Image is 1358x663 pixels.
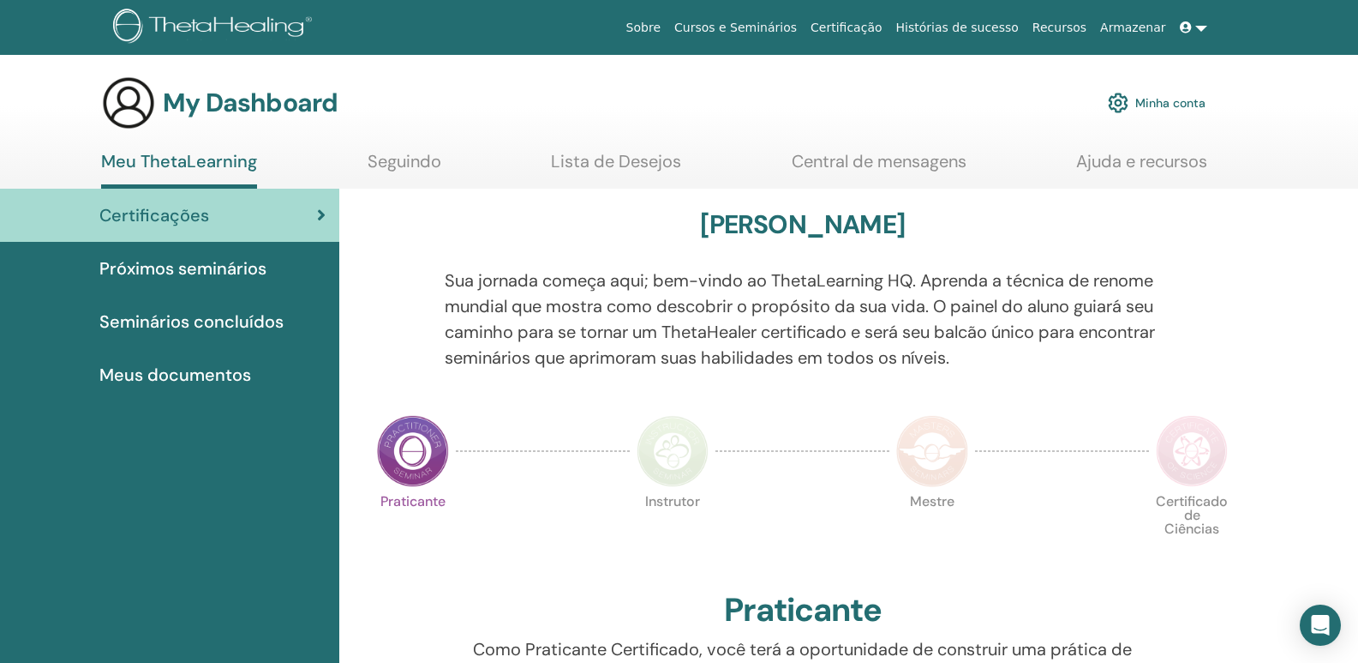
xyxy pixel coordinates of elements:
h3: My Dashboard [163,87,338,118]
h3: [PERSON_NAME] [700,209,905,240]
span: Seminários concluídos [99,309,284,335]
span: Próximos seminários [99,256,266,281]
a: Cursos e Seminários [667,12,804,44]
img: logo.png [113,9,318,47]
img: Practitioner [377,415,449,487]
a: Seguindo [368,151,441,184]
a: Meu ThetaLearning [101,151,257,189]
img: Instructor [637,415,709,487]
a: Lista de Desejos [551,151,681,184]
p: Praticante [377,495,449,567]
a: Central de mensagens [792,151,966,184]
p: Sua jornada começa aqui; bem-vindo ao ThetaLearning HQ. Aprenda a técnica de renome mundial que m... [445,268,1161,371]
span: Meus documentos [99,362,251,388]
p: Certificado de Ciências [1156,495,1228,567]
p: Mestre [896,495,968,567]
a: Minha conta [1108,84,1205,122]
h2: Praticante [724,591,882,630]
a: Certificação [804,12,888,44]
img: Master [896,415,968,487]
a: Ajuda e recursos [1076,151,1207,184]
img: Certificate of Science [1156,415,1228,487]
div: Open Intercom Messenger [1300,605,1341,646]
a: Histórias de sucesso [889,12,1026,44]
a: Armazenar [1093,12,1172,44]
p: Instrutor [637,495,709,567]
img: generic-user-icon.jpg [101,75,156,130]
a: Recursos [1026,12,1093,44]
img: cog.svg [1108,88,1128,118]
span: Certificações [99,202,209,228]
a: Sobre [619,12,667,44]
